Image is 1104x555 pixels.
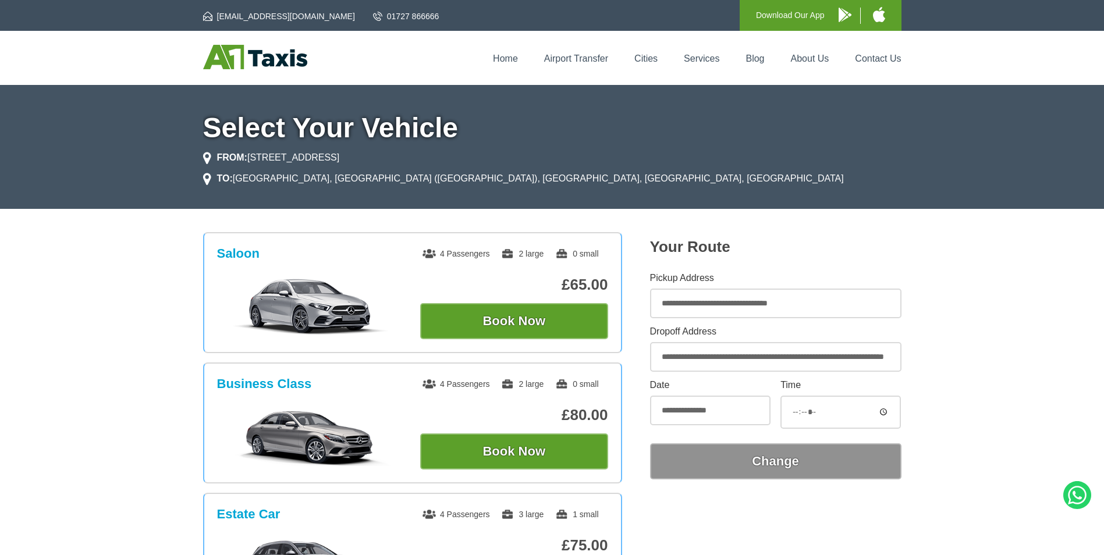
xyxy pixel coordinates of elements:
[420,303,608,339] button: Book Now
[420,433,608,469] button: Book Now
[223,408,398,466] img: Business Class
[634,54,658,63] a: Cities
[223,277,398,336] img: Saloon
[203,114,901,142] h1: Select Your Vehicle
[501,510,544,519] span: 3 large
[555,379,598,389] span: 0 small
[650,238,901,256] h2: Your Route
[203,172,844,186] li: [GEOGRAPHIC_DATA], [GEOGRAPHIC_DATA] ([GEOGRAPHIC_DATA]), [GEOGRAPHIC_DATA], [GEOGRAPHIC_DATA], [...
[217,152,247,162] strong: FROM:
[855,54,901,63] a: Contact Us
[420,536,608,554] p: £75.00
[650,443,901,479] button: Change
[203,45,307,69] img: A1 Taxis St Albans LTD
[555,249,598,258] span: 0 small
[217,507,281,522] h3: Estate Car
[650,273,901,283] label: Pickup Address
[501,379,544,389] span: 2 large
[791,54,829,63] a: About Us
[217,173,233,183] strong: TO:
[684,54,719,63] a: Services
[756,8,825,23] p: Download Our App
[203,151,340,165] li: [STREET_ADDRESS]
[746,54,764,63] a: Blog
[373,10,439,22] a: 01727 866666
[217,376,312,392] h3: Business Class
[423,510,490,519] span: 4 Passengers
[873,7,885,22] img: A1 Taxis iPhone App
[423,249,490,258] span: 4 Passengers
[420,276,608,294] p: £65.00
[780,380,901,390] label: Time
[501,249,544,258] span: 2 large
[203,10,355,22] a: [EMAIL_ADDRESS][DOMAIN_NAME]
[650,327,901,336] label: Dropoff Address
[839,8,851,22] img: A1 Taxis Android App
[420,406,608,424] p: £80.00
[555,510,598,519] span: 1 small
[217,246,260,261] h3: Saloon
[493,54,518,63] a: Home
[650,380,771,390] label: Date
[544,54,608,63] a: Airport Transfer
[423,379,490,389] span: 4 Passengers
